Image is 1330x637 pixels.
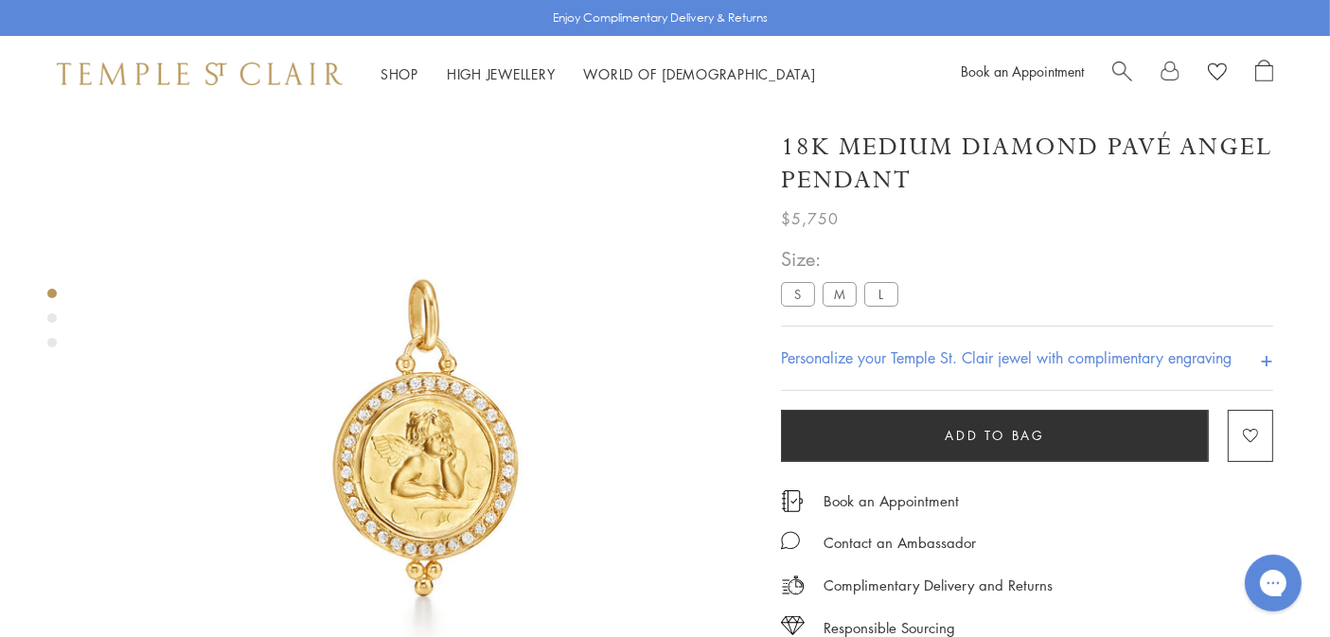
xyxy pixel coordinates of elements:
[1260,341,1273,376] h4: +
[823,282,857,306] label: M
[781,574,805,597] img: icon_delivery.svg
[824,490,959,511] a: Book an Appointment
[781,206,839,231] span: $5,750
[447,64,556,83] a: High JewelleryHigh Jewellery
[1112,60,1132,88] a: Search
[1235,548,1311,618] iframe: Gorgias live chat messenger
[781,531,800,550] img: MessageIcon-01_2.svg
[781,243,906,274] span: Size:
[47,284,57,363] div: Product gallery navigation
[57,62,343,85] img: Temple St. Clair
[824,574,1053,597] p: Complimentary Delivery and Returns
[824,531,976,555] div: Contact an Ambassador
[781,131,1273,197] h1: 18K Medium Diamond Pavé Angel Pendant
[584,64,816,83] a: World of [DEMOGRAPHIC_DATA]World of [DEMOGRAPHIC_DATA]
[961,62,1084,80] a: Book an Appointment
[781,490,804,512] img: icon_appointment.svg
[381,64,418,83] a: ShopShop
[781,616,805,635] img: icon_sourcing.svg
[381,62,816,86] nav: Main navigation
[553,9,768,27] p: Enjoy Complimentary Delivery & Returns
[781,346,1232,369] h4: Personalize your Temple St. Clair jewel with complimentary engraving
[781,410,1209,462] button: Add to bag
[1208,60,1227,88] a: View Wishlist
[946,425,1045,446] span: Add to bag
[864,282,898,306] label: L
[1255,60,1273,88] a: Open Shopping Bag
[781,282,815,306] label: S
